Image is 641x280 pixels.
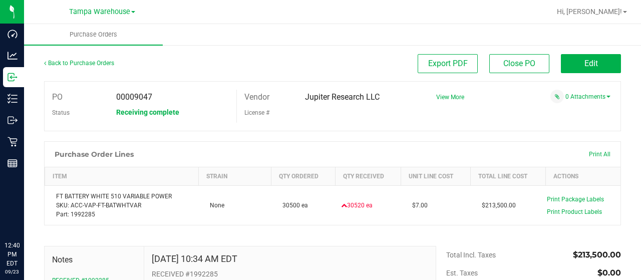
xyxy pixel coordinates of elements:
p: RECEIVED #1992285 [152,269,428,279]
label: License # [244,105,269,120]
span: Print Product Labels [547,208,602,215]
span: 00009047 [116,92,152,102]
a: View More [436,94,464,101]
th: Actions [545,167,620,186]
span: 30520 ea [341,201,373,210]
span: $213,500.00 [477,202,516,209]
span: $213,500.00 [573,250,621,259]
h1: Purchase Order Lines [55,150,134,158]
th: Total Line Cost [471,167,546,186]
inline-svg: Analytics [8,51,18,61]
th: Qty Received [335,167,401,186]
span: Edit [584,59,598,68]
inline-svg: Retail [8,137,18,147]
span: Total Incl. Taxes [446,251,496,259]
span: Print All [589,151,610,158]
button: Edit [561,54,621,73]
th: Qty Ordered [271,167,336,186]
th: Strain [199,167,271,186]
span: Close PO [503,59,535,68]
span: Tampa Warehouse [69,8,130,16]
inline-svg: Reports [8,158,18,168]
span: Print Package Labels [547,196,604,203]
span: Receiving complete [116,108,179,116]
button: Close PO [489,54,549,73]
button: Export PDF [418,54,478,73]
th: Unit Line Cost [401,167,471,186]
inline-svg: Dashboard [8,29,18,39]
span: Hi, [PERSON_NAME]! [557,8,622,16]
label: Status [52,105,70,120]
h4: [DATE] 10:34 AM EDT [152,254,237,264]
div: FT BATTERY WHITE 510 VARIABLE POWER SKU: ACC-VAP-FT-BATWHTVAR Part: 1992285 [51,192,193,219]
span: Attach a document [550,90,564,103]
span: Jupiter Research LLC [305,92,380,102]
span: Export PDF [428,59,468,68]
span: Notes [52,254,136,266]
a: Back to Purchase Orders [44,60,114,67]
th: Item [45,167,199,186]
span: None [205,202,224,209]
label: Vendor [244,90,269,105]
p: 09/23 [5,268,20,275]
inline-svg: Inbound [8,72,18,82]
inline-svg: Inventory [8,94,18,104]
iframe: Resource center [10,200,40,230]
span: $7.00 [407,202,428,209]
a: 0 Attachments [565,93,610,100]
span: Purchase Orders [56,30,131,39]
p: 12:40 PM EDT [5,241,20,268]
span: $0.00 [597,268,621,277]
span: 30500 ea [277,202,308,209]
span: Est. Taxes [446,269,478,277]
inline-svg: Outbound [8,115,18,125]
a: Purchase Orders [24,24,163,45]
label: PO [52,90,63,105]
